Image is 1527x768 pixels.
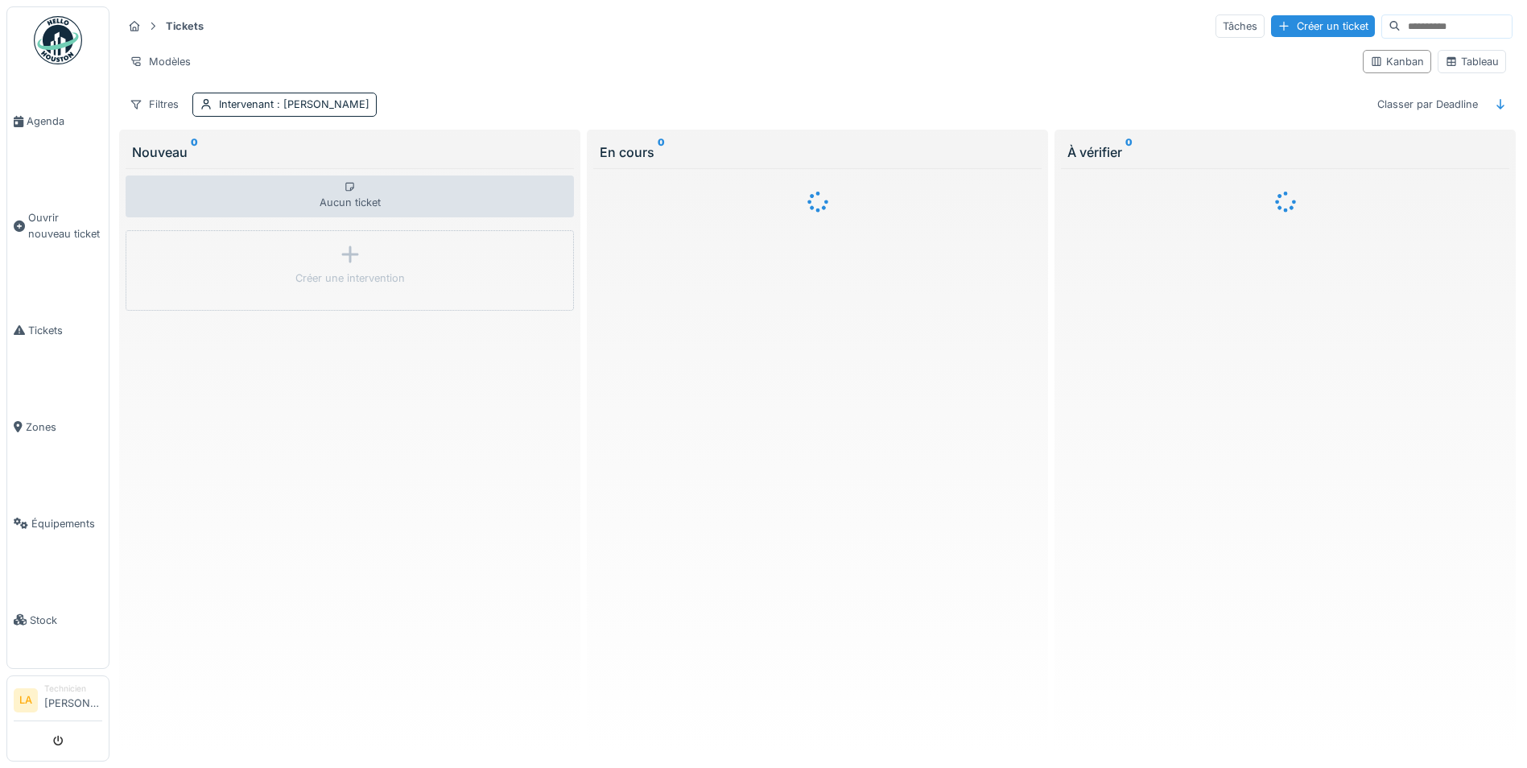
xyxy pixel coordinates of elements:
[1215,14,1265,38] div: Tâches
[1370,93,1485,116] div: Classer par Deadline
[14,688,38,712] li: LA
[122,50,198,73] div: Modèles
[34,16,82,64] img: Badge_color-CXgf-gQk.svg
[126,175,574,217] div: Aucun ticket
[28,323,102,338] span: Tickets
[1271,15,1375,37] div: Créer un ticket
[7,170,109,282] a: Ouvrir nouveau ticket
[191,142,198,162] sup: 0
[7,378,109,475] a: Zones
[28,210,102,241] span: Ouvrir nouveau ticket
[7,282,109,378] a: Tickets
[658,142,665,162] sup: 0
[159,19,210,34] strong: Tickets
[7,572,109,668] a: Stock
[1370,54,1424,69] div: Kanban
[122,93,186,116] div: Filtres
[600,142,1035,162] div: En cours
[1445,54,1499,69] div: Tableau
[31,516,102,531] span: Équipements
[7,475,109,572] a: Équipements
[132,142,567,162] div: Nouveau
[1125,142,1133,162] sup: 0
[1067,142,1503,162] div: À vérifier
[44,683,102,717] li: [PERSON_NAME]
[26,419,102,435] span: Zones
[274,98,369,110] span: : [PERSON_NAME]
[219,97,369,112] div: Intervenant
[27,114,102,129] span: Agenda
[295,270,405,286] div: Créer une intervention
[7,73,109,170] a: Agenda
[14,683,102,721] a: LA Technicien[PERSON_NAME]
[44,683,102,695] div: Technicien
[30,613,102,628] span: Stock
